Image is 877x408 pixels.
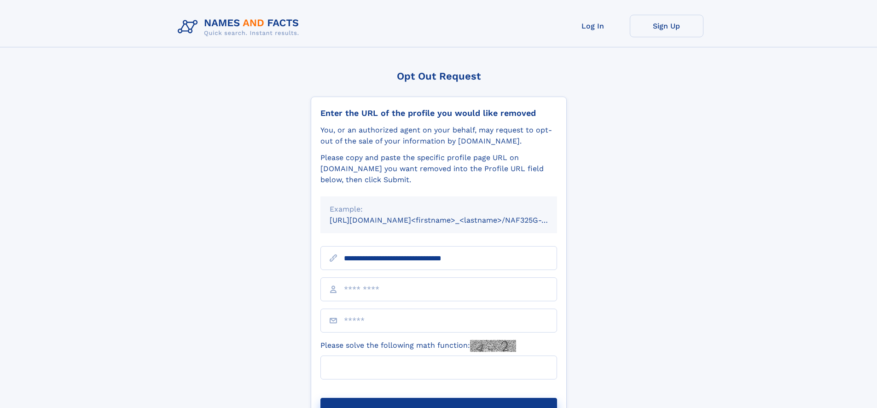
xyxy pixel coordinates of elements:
div: You, or an authorized agent on your behalf, may request to opt-out of the sale of your informatio... [320,125,557,147]
div: Example: [330,204,548,215]
a: Sign Up [630,15,703,37]
div: Opt Out Request [311,70,567,82]
div: Please copy and paste the specific profile page URL on [DOMAIN_NAME] you want removed into the Pr... [320,152,557,185]
label: Please solve the following math function: [320,340,516,352]
div: Enter the URL of the profile you would like removed [320,108,557,118]
img: Logo Names and Facts [174,15,307,40]
a: Log In [556,15,630,37]
small: [URL][DOMAIN_NAME]<firstname>_<lastname>/NAF325G-xxxxxxxx [330,216,575,224]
